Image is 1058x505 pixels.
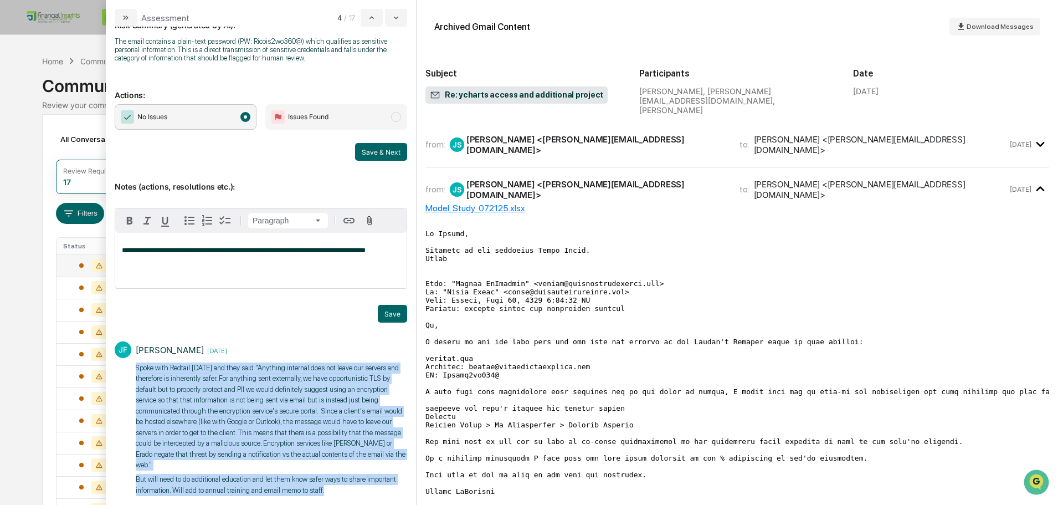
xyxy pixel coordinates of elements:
[137,111,167,123] span: No Issues
[156,212,174,229] button: Underline
[34,151,90,160] span: [PERSON_NAME]
[1010,185,1031,193] time: Wednesday, July 23, 2025 at 3:53:35 PM
[42,57,63,66] div: Home
[138,212,156,229] button: Italic
[450,182,464,197] div: JS
[7,213,74,233] a: 🔎Data Lookup
[188,88,202,101] button: Start new chat
[360,213,379,228] button: Attach files
[141,13,189,23] div: Assessment
[1010,140,1031,149] time: Wednesday, July 23, 2025 at 12:55:08 PM
[967,23,1034,30] span: Download Messages
[754,179,1008,200] div: [PERSON_NAME] <[PERSON_NAME][EMAIL_ADDRESS][DOMAIN_NAME]>
[853,86,879,96] div: [DATE]
[63,177,71,187] div: 17
[63,167,116,175] div: Review Required
[121,110,134,124] img: Checkmark
[92,151,96,160] span: •
[50,96,152,105] div: We're available if you need us!
[425,184,445,195] span: from:
[271,110,285,124] img: Flag
[11,140,29,158] img: Jordan Ford
[7,192,76,212] a: 🖐️Preclearance
[42,67,1015,96] div: Communications Archive
[50,85,182,96] div: Start new chat
[136,345,204,355] div: [PERSON_NAME]
[450,137,464,152] div: JS
[136,474,407,496] p: But will need to do additional education and let them know safer ways to share important informat...
[248,213,328,228] button: Block type
[56,130,140,148] div: All Conversations
[337,13,342,22] span: 4
[949,18,1040,35] button: Download Messages
[27,11,80,23] img: logo
[91,197,137,208] span: Attestations
[425,139,445,150] span: from:
[115,341,131,358] div: JF
[42,100,1015,110] div: Review your communication records across channels
[11,219,20,228] div: 🔎
[1023,468,1052,498] iframe: Open customer support
[425,203,1049,213] div: Model_Study_072125.xlsx
[57,238,129,254] th: Status
[639,68,835,79] h2: Participants
[56,203,104,224] button: Filters
[204,345,227,355] time: Tuesday, August 12, 2025 at 2:26:45 PM PDT
[22,218,70,229] span: Data Lookup
[136,363,407,471] p: Spoke with Redtail [DATE] and they said "Anything internal does not leave our servers and therefo...
[11,123,74,132] div: Past conversations
[344,13,358,22] span: / 17
[115,77,407,100] p: Actions:
[434,22,530,32] div: Archived Gmail Content
[22,197,71,208] span: Preclearance
[11,85,31,105] img: 1746055101610-c473b297-6a78-478c-a979-82029cc54cd1
[288,111,328,123] span: Issues Found
[466,179,726,200] div: [PERSON_NAME] <[PERSON_NAME][EMAIL_ADDRESS][DOMAIN_NAME]>
[76,192,142,212] a: 🗄️Attestations
[172,121,202,134] button: See all
[355,143,407,161] button: Save & Next
[739,139,749,150] span: to:
[80,57,170,66] div: Communications Archive
[425,68,622,79] h2: Subject
[80,198,89,207] div: 🗄️
[115,37,407,62] div: The email contains a plain-text password (PW: Ricois2wo360@) which qualifies as sensitive persona...
[98,151,121,160] span: [DATE]
[11,198,20,207] div: 🖐️
[853,68,1049,79] h2: Date
[739,184,749,195] span: to:
[78,244,134,253] a: Powered byPylon
[23,85,43,105] img: 8933085812038_c878075ebb4cc5468115_72.jpg
[121,212,138,229] button: Bold
[639,86,835,115] div: [PERSON_NAME], [PERSON_NAME][EMAIL_ADDRESS][DOMAIN_NAME], [PERSON_NAME]
[11,23,202,41] p: How can we help?
[466,134,726,155] div: [PERSON_NAME] <[PERSON_NAME][EMAIL_ADDRESS][DOMAIN_NAME]>
[430,90,603,101] span: Re: ycharts access and additional project
[110,245,134,253] span: Pylon
[378,305,407,323] button: Save
[115,169,407,191] p: Notes (actions, resolutions etc.):
[754,134,1008,155] div: [PERSON_NAME] <[PERSON_NAME][EMAIL_ADDRESS][DOMAIN_NAME]>
[29,50,183,62] input: Clear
